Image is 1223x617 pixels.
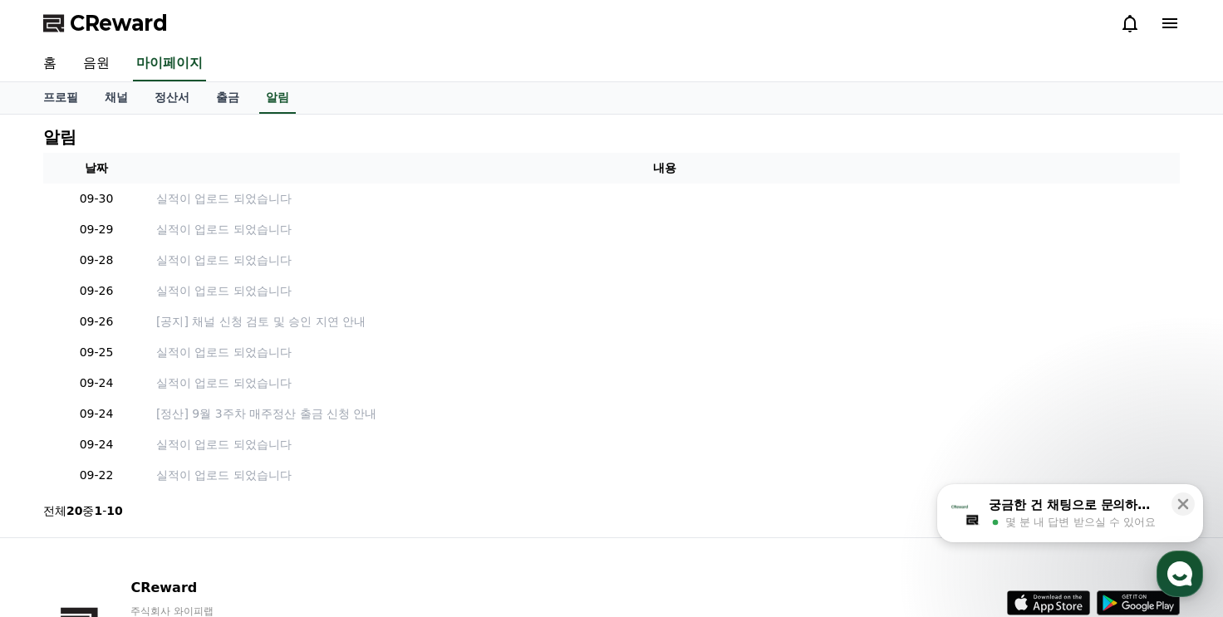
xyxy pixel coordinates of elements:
a: 실적이 업로드 되었습니다 [156,252,1173,269]
a: 음원 [70,47,123,81]
a: 실적이 업로드 되었습니다 [156,282,1173,300]
a: 마이페이지 [133,47,206,81]
a: 프로필 [30,82,91,114]
a: 대화 [110,479,214,521]
span: 홈 [52,504,62,517]
a: CReward [43,10,168,37]
a: 실적이 업로드 되었습니다 [156,190,1173,208]
span: CReward [70,10,168,37]
span: 대화 [152,505,172,518]
a: 홈 [5,479,110,521]
th: 내용 [150,153,1180,184]
a: 실적이 업로드 되었습니다 [156,344,1173,361]
a: 실적이 업로드 되었습니다 [156,467,1173,484]
a: [공지] 채널 신청 검토 및 승인 지연 안내 [156,313,1173,331]
strong: 20 [66,504,82,517]
a: 실적이 업로드 되었습니다 [156,221,1173,238]
a: 알림 [259,82,296,114]
p: 09-30 [50,190,143,208]
p: 09-26 [50,282,143,300]
p: CReward [130,578,333,598]
p: 09-24 [50,405,143,423]
p: 09-28 [50,252,143,269]
a: 홈 [30,47,70,81]
h4: 알림 [43,128,76,146]
a: 실적이 업로드 되었습니다 [156,436,1173,453]
span: 설정 [257,504,277,517]
a: 정산서 [141,82,203,114]
p: 09-25 [50,344,143,361]
a: 실적이 업로드 되었습니다 [156,375,1173,392]
p: 09-24 [50,436,143,453]
a: 출금 [203,82,253,114]
th: 날짜 [43,153,150,184]
strong: 10 [106,504,122,517]
strong: 1 [94,504,102,517]
p: 09-24 [50,375,143,392]
a: 채널 [91,82,141,114]
p: 09-22 [50,467,143,484]
p: 09-29 [50,221,143,238]
a: [정산] 9월 3주차 매주정산 출금 신청 안내 [156,405,1173,423]
a: 설정 [214,479,319,521]
p: 전체 중 - [43,502,123,519]
p: 09-26 [50,313,143,331]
